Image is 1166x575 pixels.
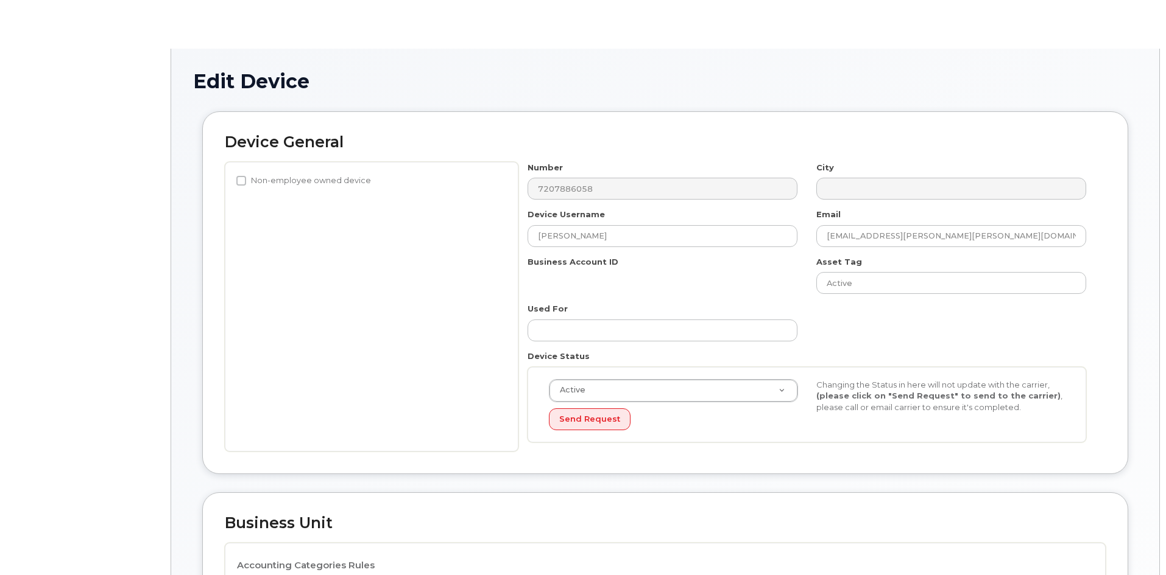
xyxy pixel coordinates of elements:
[236,176,246,186] input: Non-employee owned device
[816,209,841,220] label: Email
[237,560,1094,571] h4: Accounting Categories Rules
[528,162,563,173] label: Number
[528,350,590,362] label: Device Status
[225,134,1106,151] h2: Device General
[553,385,585,396] span: Active
[528,256,618,268] label: Business Account ID
[807,379,1075,413] div: Changing the Status in here will not update with the carrier, , please call or email carrier to e...
[549,380,797,402] a: Active
[816,391,1061,400] strong: (please click on "Send Request" to send to the carrier)
[193,71,1137,92] h1: Edit Device
[528,209,605,220] label: Device Username
[225,515,1106,532] h2: Business Unit
[816,162,834,173] label: City
[528,303,568,315] label: Used For
[549,408,631,431] button: Send Request
[816,256,862,268] label: Asset Tag
[236,173,371,188] label: Non-employee owned device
